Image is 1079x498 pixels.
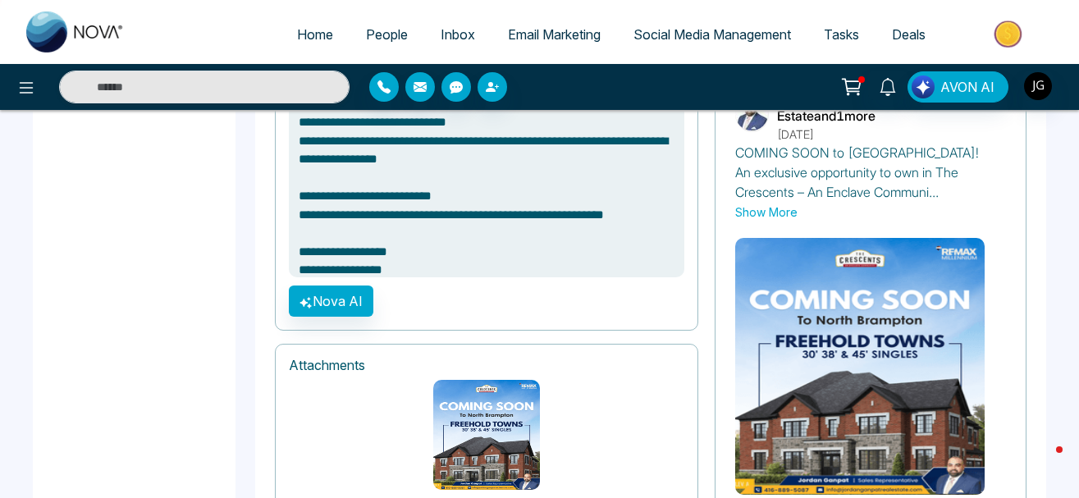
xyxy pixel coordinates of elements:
[876,19,942,50] a: Deals
[350,19,424,50] a: People
[912,75,935,98] img: Lead Flow
[940,77,994,97] span: AVON AI
[366,26,408,43] span: People
[491,19,617,50] a: Email Marketing
[1024,72,1052,100] img: User Avatar
[735,203,798,221] button: Show More
[908,71,1008,103] button: AVON AI
[950,16,1069,53] img: Market-place.gif
[735,238,985,495] img: The Crescent (21).png
[289,286,373,317] button: Nova AI
[424,19,491,50] a: Inbox
[633,26,791,43] span: Social Media Management
[281,19,350,50] a: Home
[892,26,926,43] span: Deals
[441,26,475,43] span: Inbox
[735,98,768,130] img: Jordan Ganpat Real Estate
[297,26,333,43] span: Home
[807,19,876,50] a: Tasks
[433,380,540,490] img: The Crescent (21).png
[824,26,859,43] span: Tasks
[508,26,601,43] span: Email Marketing
[735,143,1006,202] p: COMING SOON to [GEOGRAPHIC_DATA]! An exclusive opportunity to own in The Crescents – An Enclave C...
[1023,442,1063,482] iframe: Intercom live chat
[289,358,684,373] h1: Attachments
[777,126,1006,143] p: [DATE]
[617,19,807,50] a: Social Media Management
[26,11,125,53] img: Nova CRM Logo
